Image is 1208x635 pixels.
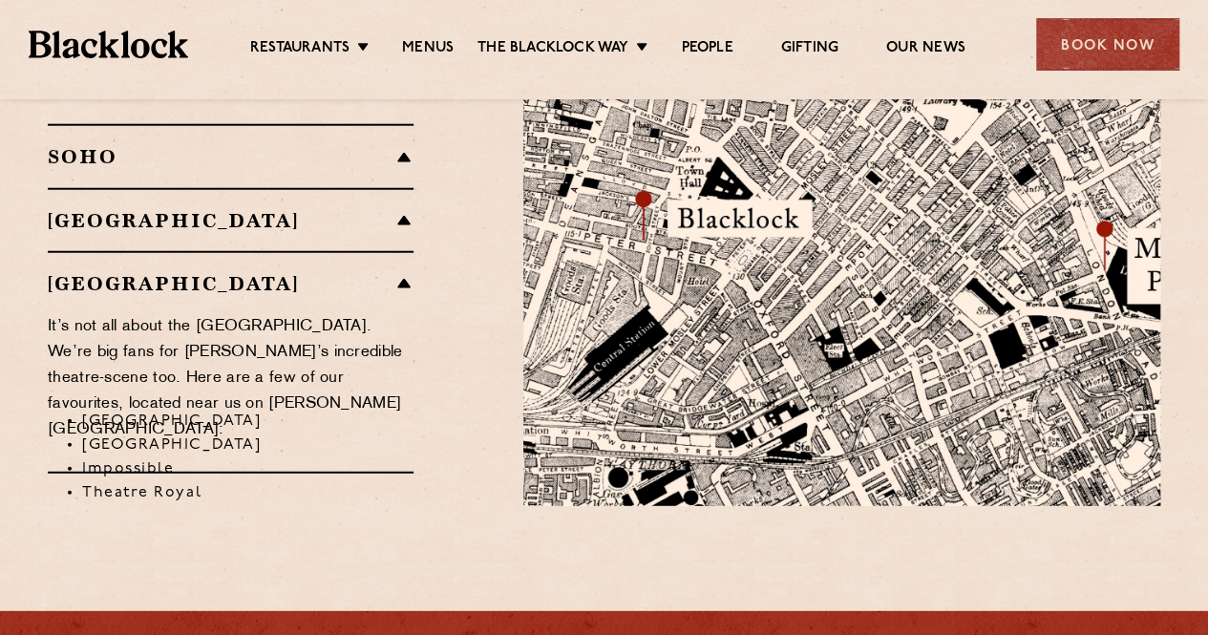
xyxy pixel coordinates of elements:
div: Book Now [1036,18,1179,71]
a: Menus [402,39,454,60]
a: The Blacklock Way [477,39,628,60]
a: People [681,39,732,60]
a: Restaurants [250,39,350,60]
a: Gifting [781,39,838,60]
h2: [GEOGRAPHIC_DATA] [48,272,413,295]
p: It’s not all about the [GEOGRAPHIC_DATA]. We’re big fans for [PERSON_NAME]’s incredible theatre-s... [48,314,413,443]
h2: [GEOGRAPHIC_DATA] [48,209,413,232]
li: [GEOGRAPHIC_DATA] [82,434,413,457]
a: Our News [886,39,965,60]
img: svg%3E [917,328,1184,506]
li: Impossible [82,457,413,481]
li: Theatre Royal [82,481,413,505]
h2: SOHO [48,145,413,168]
img: BL_Textured_Logo-footer-cropped.svg [29,31,188,57]
li: [GEOGRAPHIC_DATA] [82,410,413,434]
